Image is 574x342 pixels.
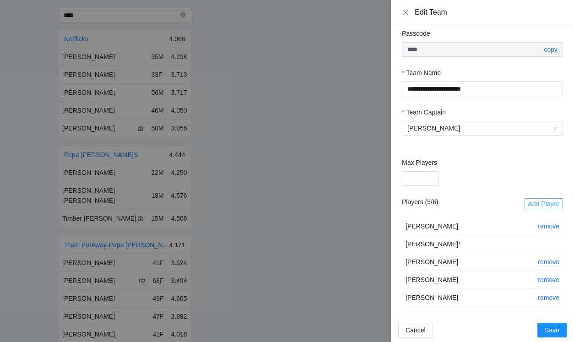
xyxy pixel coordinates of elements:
[402,217,534,235] td: [PERSON_NAME]
[415,7,563,17] div: Edit Team
[407,121,558,135] span: Debby Skipp
[538,258,559,266] a: remove
[407,44,542,54] input: Passcode
[538,276,559,283] a: remove
[402,235,534,253] td: [PERSON_NAME] *
[402,81,563,96] input: Team Name
[402,171,439,186] input: Max Players
[402,253,534,271] td: [PERSON_NAME]
[402,28,430,38] label: Passcode
[402,157,437,168] label: Max Players
[402,289,534,307] td: [PERSON_NAME]
[538,223,559,230] a: remove
[528,199,559,209] span: Add Player
[544,46,558,53] a: copy
[402,9,409,16] span: close
[545,325,559,335] span: Save
[406,325,426,335] span: Cancel
[525,198,563,209] button: Add Player
[538,294,559,301] a: remove
[402,197,438,207] h2: Players ( 5 / 6 )
[398,323,433,337] button: Cancel
[402,271,534,289] td: [PERSON_NAME]
[402,68,441,78] label: Team Name
[402,107,446,117] label: Team Captain
[537,323,567,337] button: Save
[402,9,409,16] button: Close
